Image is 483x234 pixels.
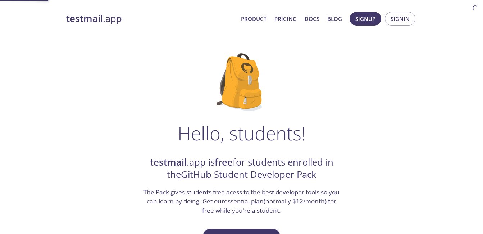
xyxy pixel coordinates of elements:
a: GitHub Student Developer Pack [181,168,316,181]
a: Pricing [274,14,297,23]
a: essential plan [224,197,264,205]
a: testmail.app [66,13,235,25]
a: Product [241,14,266,23]
h1: Hello, students! [178,122,306,144]
strong: testmail [150,156,187,168]
h2: .app is for students enrolled in the [143,156,341,181]
span: Signup [355,14,375,23]
span: Signin [391,14,410,23]
strong: free [215,156,233,168]
a: Docs [305,14,319,23]
strong: testmail [66,12,103,25]
a: Blog [327,14,342,23]
button: Signup [350,12,381,26]
img: github-student-backpack.png [217,53,266,111]
h3: The Pack gives students free acess to the best developer tools so you can learn by doing. Get our... [143,188,341,215]
button: Signin [385,12,415,26]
